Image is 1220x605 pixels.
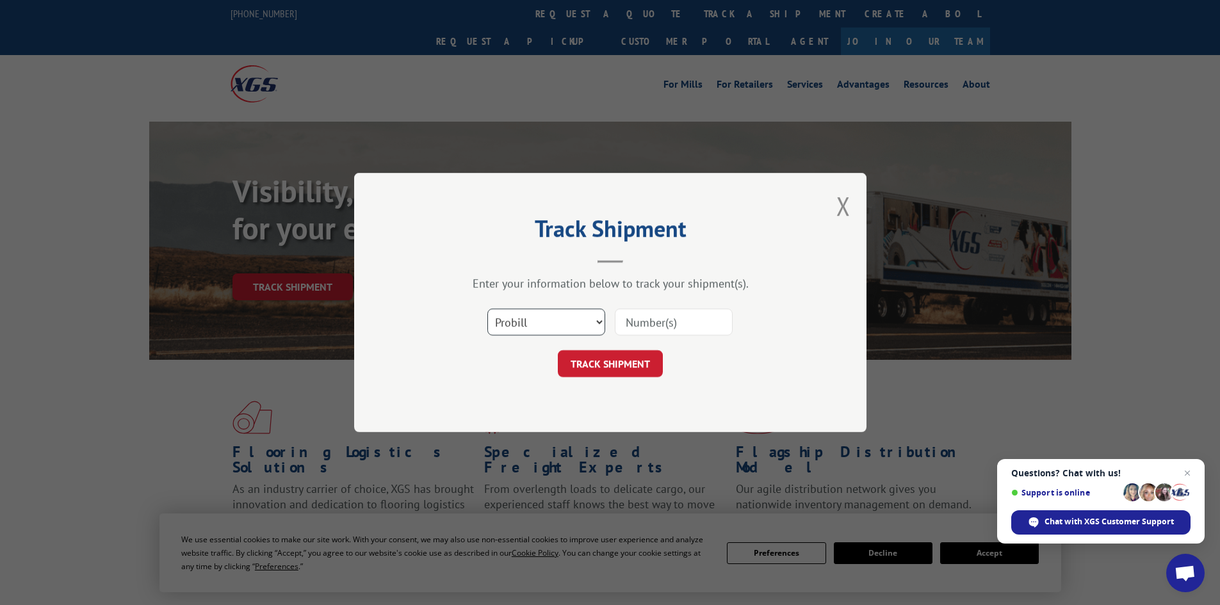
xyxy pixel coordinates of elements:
[1166,554,1205,592] div: Open chat
[558,350,663,377] button: TRACK SHIPMENT
[418,276,802,291] div: Enter your information below to track your shipment(s).
[1011,488,1119,497] span: Support is online
[836,189,850,223] button: Close modal
[1045,516,1174,528] span: Chat with XGS Customer Support
[1011,510,1191,535] div: Chat with XGS Customer Support
[615,309,733,335] input: Number(s)
[418,220,802,244] h2: Track Shipment
[1011,468,1191,478] span: Questions? Chat with us!
[1180,465,1195,481] span: Close chat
